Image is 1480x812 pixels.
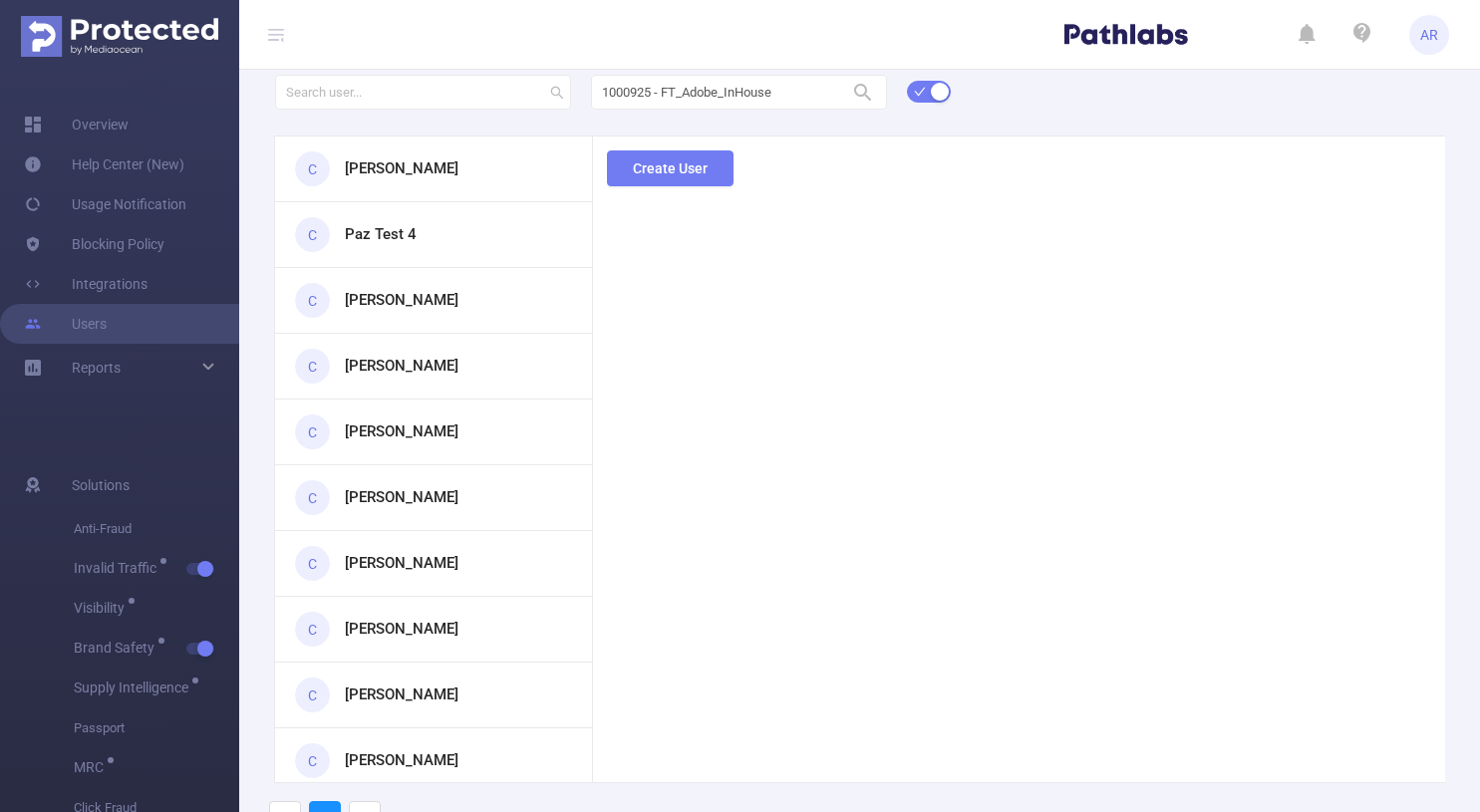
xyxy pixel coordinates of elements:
[24,144,184,184] a: Help Center (New)
[345,486,458,509] h3: [PERSON_NAME]
[308,544,317,584] span: C
[914,86,926,98] i: icon: check
[345,552,458,575] h3: [PERSON_NAME]
[308,149,317,189] span: C
[24,184,186,224] a: Usage Notification
[275,75,571,110] input: Search user...
[345,749,458,772] h3: [PERSON_NAME]
[24,304,107,344] a: Users
[308,412,317,452] span: C
[345,618,458,641] h3: [PERSON_NAME]
[345,355,458,378] h3: [PERSON_NAME]
[345,420,458,443] h3: [PERSON_NAME]
[72,348,121,388] a: Reports
[345,289,458,312] h3: [PERSON_NAME]
[1420,15,1438,55] span: AR
[74,760,111,774] span: MRC
[308,676,317,715] span: C
[74,641,161,655] span: Brand Safety
[74,708,239,748] span: Passport
[308,215,317,255] span: C
[308,610,317,650] span: C
[74,509,239,549] span: Anti-Fraud
[308,478,317,518] span: C
[72,360,121,376] span: Reports
[74,601,132,615] span: Visibility
[308,281,317,321] span: C
[345,223,417,246] h3: Paz Test 4
[24,264,148,304] a: Integrations
[72,465,130,505] span: Solutions
[24,224,164,264] a: Blocking Policy
[24,105,129,144] a: Overview
[308,741,317,781] span: C
[607,150,734,186] button: Create User
[74,680,195,694] span: Supply Intelligence
[74,561,163,575] span: Invalid Traffic
[345,157,458,180] h3: [PERSON_NAME]
[550,86,564,100] i: icon: search
[308,347,317,387] span: C
[21,16,218,57] img: Protected Media
[345,683,458,706] h3: [PERSON_NAME]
